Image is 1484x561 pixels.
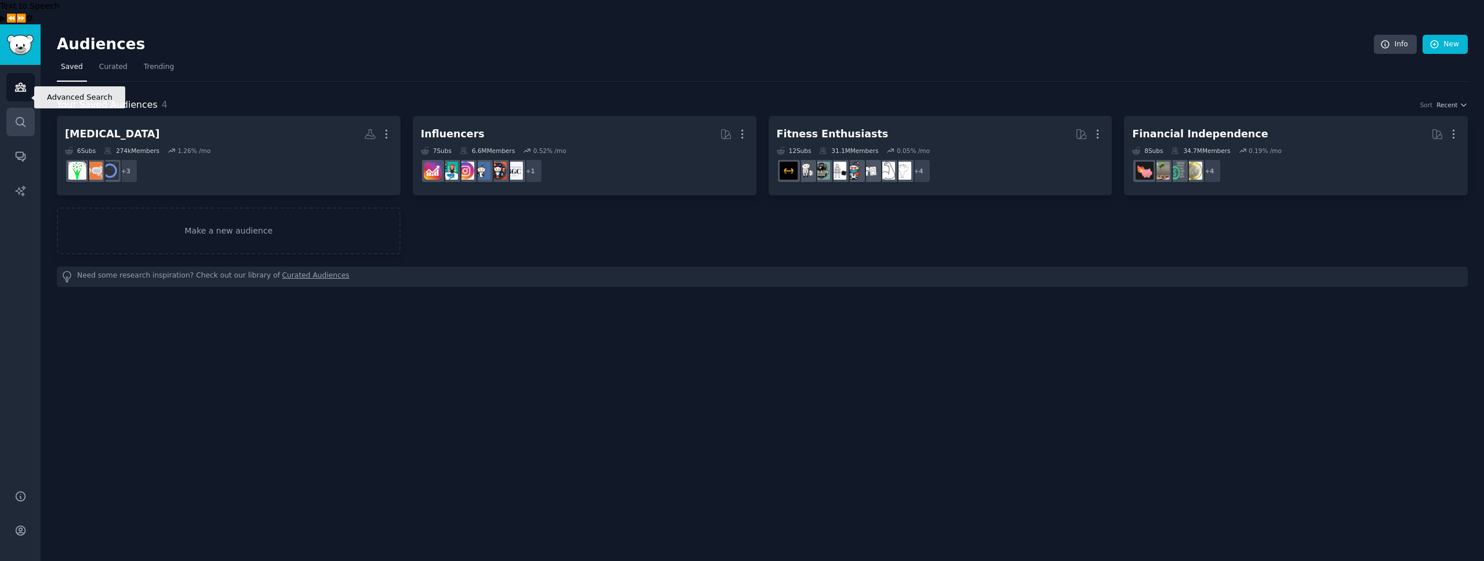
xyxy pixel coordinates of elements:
[61,62,83,72] span: Saved
[421,147,452,155] div: 7 Sub s
[140,58,178,82] a: Trending
[424,162,442,180] img: InstagramGrowthTips
[812,162,830,180] img: GymMotivation
[456,162,474,180] img: InstagramMarketing
[796,162,814,180] img: weightroom
[85,162,103,180] img: dexcom
[819,147,878,155] div: 31.1M Members
[114,159,138,183] div: + 3
[6,12,16,24] button: Previous
[1420,101,1433,109] div: Sort
[1436,101,1468,109] button: Recent
[1436,101,1457,109] span: Recent
[282,271,350,283] a: Curated Audiences
[57,58,87,82] a: Saved
[16,12,26,24] button: Forward
[57,207,401,254] a: Make a new audience
[95,58,132,82] a: Curated
[1171,147,1230,155] div: 34.7M Members
[7,35,34,55] img: GummySearch logo
[1249,147,1282,155] div: 0.19 % /mo
[893,162,911,180] img: Fitness
[57,98,158,112] span: Your Saved Audiences
[104,147,159,155] div: 274k Members
[99,62,128,72] span: Curated
[518,159,543,183] div: + 1
[1132,147,1163,155] div: 8 Sub s
[460,147,515,155] div: 6.6M Members
[828,162,846,180] img: GYM
[907,159,931,183] div: + 4
[845,162,863,180] img: Health
[65,127,160,141] div: [MEDICAL_DATA]
[421,127,485,141] div: Influencers
[1374,35,1417,54] a: Info
[489,162,507,180] img: socialmedia
[57,116,401,195] a: [MEDICAL_DATA]6Subs274kMembers1.26% /mo+3diabetesdexcomprediabetes
[1197,159,1221,183] div: + 4
[1184,162,1202,180] img: UKPersonalFinance
[65,147,96,155] div: 6 Sub s
[877,162,895,180] img: strength_training
[440,162,458,180] img: influencermarketing
[1423,35,1468,54] a: New
[1136,162,1154,180] img: fatFIRE
[777,127,889,141] div: Fitness Enthusiasts
[861,162,879,180] img: loseit
[57,267,1468,287] div: Need some research inspiration? Check out our library of
[1124,116,1468,195] a: Financial Independence8Subs34.7MMembers0.19% /mo+4UKPersonalFinanceFinancialPlanningFirefatFIRE
[777,147,812,155] div: 12 Sub s
[533,147,566,155] div: 0.52 % /mo
[1168,162,1186,180] img: FinancialPlanning
[57,35,1374,54] h2: Audiences
[413,116,756,195] a: Influencers7Subs6.6MMembers0.52% /mo+1BeautyGuruChattersocialmediaInstagramInstagramMarketinginfl...
[26,12,34,24] button: Settings
[101,162,119,180] img: diabetes
[1152,162,1170,180] img: Fire
[780,162,798,180] img: workout
[177,147,210,155] div: 1.26 % /mo
[68,162,86,180] img: prediabetes
[897,147,930,155] div: 0.05 % /mo
[769,116,1112,195] a: Fitness Enthusiasts12Subs31.1MMembers0.05% /mo+4Fitnessstrength_trainingloseitHealthGYMGymMotivat...
[144,62,174,72] span: Trending
[505,162,523,180] img: BeautyGuruChatter
[472,162,490,180] img: Instagram
[162,99,168,110] span: 4
[1132,127,1268,141] div: Financial Independence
